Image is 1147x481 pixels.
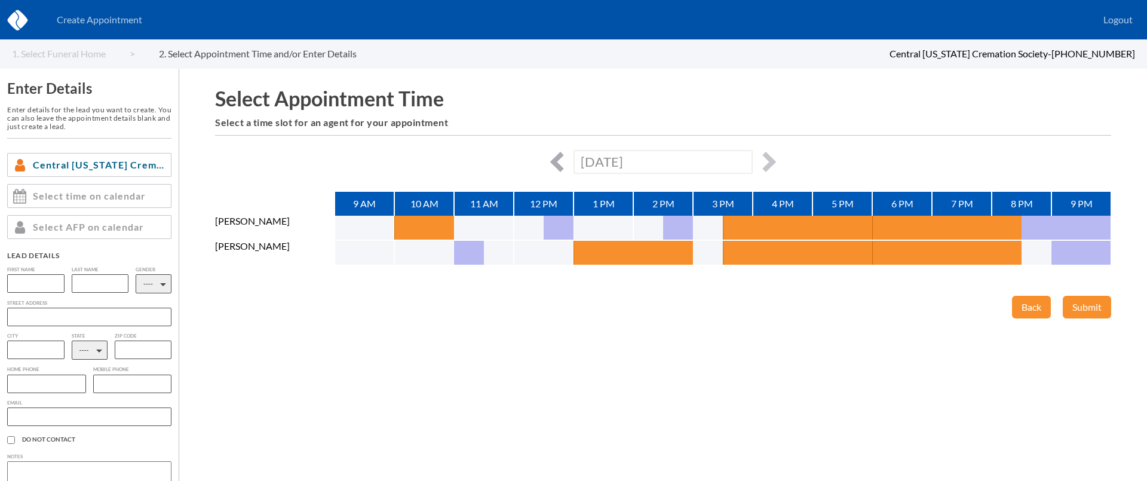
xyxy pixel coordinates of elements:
[335,192,394,216] div: 9 AM
[1051,192,1111,216] div: 9 PM
[454,192,514,216] div: 11 AM
[812,192,872,216] div: 5 PM
[693,192,753,216] div: 3 PM
[872,192,932,216] div: 6 PM
[215,216,335,241] div: [PERSON_NAME]
[573,192,633,216] div: 1 PM
[33,160,166,170] span: Central [US_STATE] Cremation Society
[215,241,335,266] div: [PERSON_NAME]
[115,333,172,339] label: Zip Code
[12,48,135,59] a: 1. Select Funeral Home
[932,192,992,216] div: 7 PM
[633,192,693,216] div: 2 PM
[992,192,1051,216] div: 8 PM
[514,192,573,216] div: 12 PM
[215,117,1111,128] h6: Select a time slot for an agent for your appointment
[7,400,171,406] label: Email
[215,87,1111,110] h1: Select Appointment Time
[7,301,171,306] label: Street Address
[394,192,454,216] div: 10 AM
[7,367,86,372] label: Home Phone
[93,367,172,372] label: Mobile Phone
[72,333,108,339] label: State
[33,191,146,201] span: Select time on calendar
[33,222,144,232] span: Select AFP on calendar
[72,267,129,272] label: Last Name
[7,80,171,97] h3: Enter Details
[890,48,1051,59] span: Central [US_STATE] Cremation Society -
[753,192,812,216] div: 4 PM
[1012,296,1051,318] button: Back
[136,267,171,272] label: Gender
[7,333,65,339] label: City
[7,251,171,260] div: Lead Details
[7,454,171,459] label: Notes
[1051,48,1135,59] span: [PHONE_NUMBER]
[22,436,171,443] span: Do Not Contact
[7,267,65,272] label: First Name
[159,48,381,59] a: 2. Select Appointment Time and/or Enter Details
[7,106,171,130] h6: Enter details for the lead you want to create. You can also leave the appointment details blank a...
[1063,296,1111,318] button: Submit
